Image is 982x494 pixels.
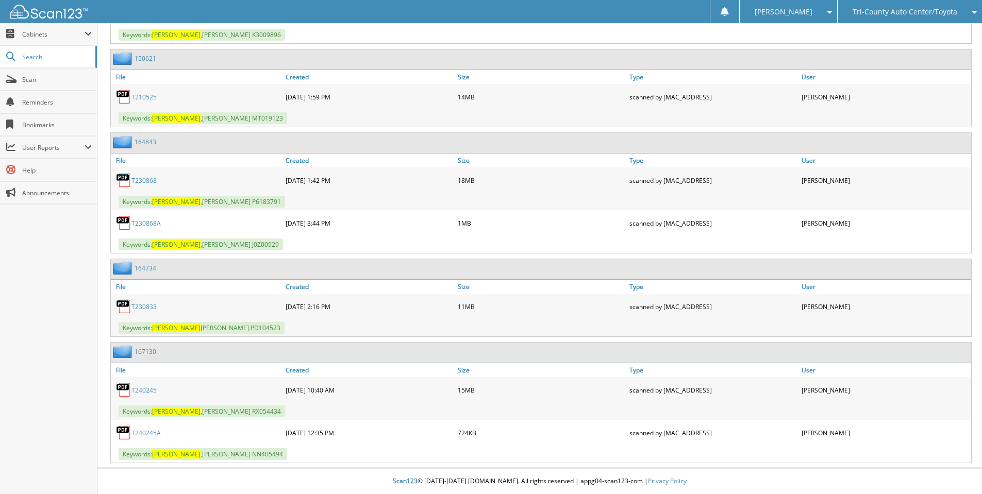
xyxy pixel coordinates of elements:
[22,30,85,39] span: Cabinets
[283,154,455,167] a: Created
[111,363,283,377] a: File
[97,469,982,494] div: © [DATE]-[DATE] [DOMAIN_NAME]. All rights reserved | appg04-scan123-com |
[455,280,627,294] a: Size
[116,173,131,188] img: PDF.png
[799,213,971,233] div: [PERSON_NAME]
[111,280,283,294] a: File
[135,264,156,272] a: 164734
[22,75,92,84] span: Scan
[119,196,285,208] span: Keywords: ,[PERSON_NAME] P6183791
[393,476,418,485] span: Scan123
[113,262,135,275] img: folder2.png
[119,322,285,334] span: Keywords: [PERSON_NAME] PD104523
[152,240,201,249] span: [PERSON_NAME]
[627,380,799,400] div: scanned by [MAC_ADDRESS]
[455,422,627,443] div: 724KB
[627,70,799,84] a: Type
[930,445,982,494] iframe: Chat Widget
[131,429,161,437] a: T240245A
[455,170,627,191] div: 18MB
[113,52,135,65] img: folder2.png
[135,347,156,356] a: 167130
[22,98,92,107] span: Reminders
[627,280,799,294] a: Type
[131,93,157,101] a: T210525
[455,363,627,377] a: Size
[113,135,135,148] img: folder2.png
[799,154,971,167] a: User
[119,448,287,460] span: Keywords: ,[PERSON_NAME] NN405494
[627,154,799,167] a: Type
[799,422,971,443] div: [PERSON_NAME]
[283,87,455,107] div: [DATE] 1:59 PM
[853,9,957,15] span: Tri-County Auto Center/Toyota
[119,29,285,41] span: Keywords: ,[PERSON_NAME] K3009896
[455,296,627,317] div: 11MB
[116,299,131,314] img: PDF.png
[283,296,455,317] div: [DATE] 2:16 PM
[799,296,971,317] div: [PERSON_NAME]
[455,87,627,107] div: 14MB
[116,89,131,105] img: PDF.png
[799,380,971,400] div: [PERSON_NAME]
[131,219,161,228] a: T230868A
[22,121,92,129] span: Bookmarks
[627,87,799,107] div: scanned by [MAC_ADDRESS]
[648,476,687,485] a: Privacy Policy
[799,170,971,191] div: [PERSON_NAME]
[135,138,156,146] a: 164843
[755,9,812,15] span: [PERSON_NAME]
[152,114,201,123] span: [PERSON_NAME]
[152,450,201,458] span: [PERSON_NAME]
[455,154,627,167] a: Size
[799,87,971,107] div: [PERSON_NAME]
[22,166,92,175] span: Help
[283,422,455,443] div: [DATE] 12:35 PM
[152,197,201,206] span: [PERSON_NAME]
[283,213,455,233] div: [DATE] 3:44 PM
[152,323,201,332] span: [PERSON_NAME]
[22,53,90,61] span: Search
[152,30,201,39] span: [PERSON_NAME]
[283,363,455,377] a: Created
[455,213,627,233] div: 1MB
[22,189,92,197] span: Announcements
[152,407,201,416] span: [PERSON_NAME]
[799,363,971,377] a: User
[799,70,971,84] a: User
[119,239,283,250] span: Keywords: ,[PERSON_NAME] J0Z00929
[283,380,455,400] div: [DATE] 10:40 AM
[119,112,287,124] span: Keywords: ,[PERSON_NAME] MT019123
[131,302,157,311] a: T230833
[113,345,135,358] img: folder2.png
[131,176,157,185] a: T230868
[627,213,799,233] div: scanned by [MAC_ADDRESS]
[116,425,131,440] img: PDF.png
[116,215,131,231] img: PDF.png
[116,382,131,398] img: PDF.png
[627,170,799,191] div: scanned by [MAC_ADDRESS]
[283,170,455,191] div: [DATE] 1:42 PM
[455,380,627,400] div: 15MB
[627,363,799,377] a: Type
[111,70,283,84] a: File
[799,280,971,294] a: User
[111,154,283,167] a: File
[627,422,799,443] div: scanned by [MAC_ADDRESS]
[455,70,627,84] a: Size
[10,5,88,19] img: scan123-logo-white.svg
[135,54,156,63] a: 150621
[131,386,157,395] a: T240245
[283,280,455,294] a: Created
[22,143,85,152] span: User Reports
[119,405,285,417] span: Keywords: ,[PERSON_NAME] RX054434
[283,70,455,84] a: Created
[627,296,799,317] div: scanned by [MAC_ADDRESS]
